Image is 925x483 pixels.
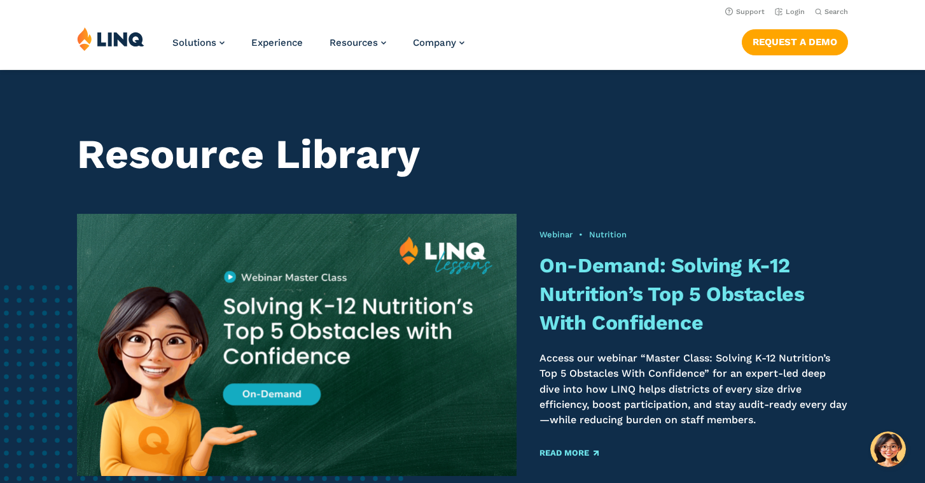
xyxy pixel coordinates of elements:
[539,253,804,335] a: On-Demand: Solving K-12 Nutrition’s Top 5 Obstacles With Confidence
[725,8,765,16] a: Support
[330,37,386,48] a: Resources
[589,230,627,239] a: Nutrition
[172,37,216,48] span: Solutions
[172,27,464,69] nav: Primary Navigation
[413,37,464,48] a: Company
[539,229,848,241] div: •
[330,37,378,48] span: Resources
[539,449,599,457] a: Read More
[824,8,848,16] span: Search
[742,27,848,55] nav: Button Navigation
[172,37,225,48] a: Solutions
[251,37,303,48] a: Experience
[539,351,848,428] p: Access our webinar “Master Class: Solving K-12 Nutrition’s Top 5 Obstacles With Confidence” for a...
[815,7,848,17] button: Open Search Bar
[742,29,848,55] a: Request a Demo
[870,431,906,467] button: Hello, have a question? Let’s chat.
[413,37,456,48] span: Company
[77,27,144,51] img: LINQ | K‑12 Software
[775,8,805,16] a: Login
[77,131,848,178] h1: Resource Library
[539,230,573,239] a: Webinar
